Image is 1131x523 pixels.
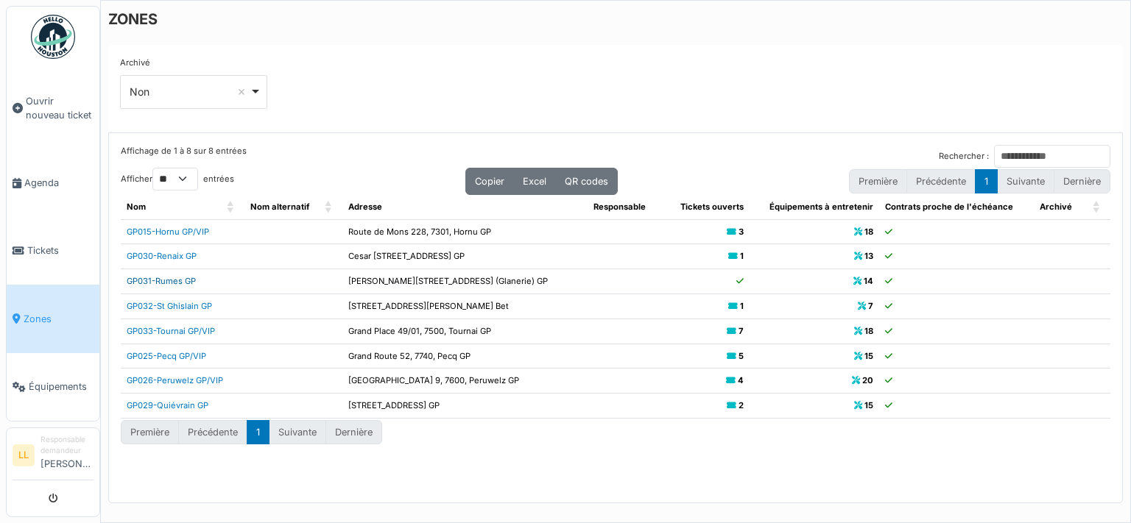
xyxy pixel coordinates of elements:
button: Copier [465,168,514,195]
a: Agenda [7,149,99,217]
label: Afficher entrées [121,168,234,191]
b: 18 [864,326,873,336]
b: 4 [738,375,744,385]
td: [STREET_ADDRESS][PERSON_NAME] Bet [342,293,588,319]
td: Route de Mons 228, 7301, Hornu GP [342,219,588,244]
div: Affichage de 1 à 8 sur 8 entrées [121,145,247,168]
a: GP032-St Ghislain GP [127,301,212,311]
label: Archivé [120,57,150,69]
div: Non [130,84,250,99]
b: 1 [740,251,744,261]
b: 5 [739,351,744,361]
span: Excel [523,176,546,187]
img: Badge_color-CXgf-gQk.svg [31,15,75,59]
a: LL Responsable demandeur[PERSON_NAME] [13,434,94,480]
span: Nom: Activate to sort [227,195,236,219]
span: Responsable [593,202,646,212]
b: 15 [864,400,873,410]
a: GP029-Quiévrain GP [127,400,208,410]
b: 3 [739,227,744,237]
b: 20 [862,375,873,385]
a: Zones [7,285,99,352]
span: Nom alternatif [250,202,309,212]
b: 13 [864,251,873,261]
span: Agenda [24,176,94,190]
td: [STREET_ADDRESS] GP [342,394,588,419]
b: 7 [739,326,744,336]
span: Tickets [27,243,94,257]
a: Tickets [7,217,99,285]
a: GP015-Hornu GP/VIP [127,227,209,237]
button: QR codes [555,168,618,195]
nav: pagination [849,169,1110,193]
td: [PERSON_NAME][STREET_ADDRESS] (Glanerie) GP [342,269,588,294]
span: Équipements [29,380,94,394]
a: GP030-Renaix GP [127,251,197,261]
b: 14 [864,276,873,286]
span: QR codes [565,176,608,187]
td: Grand Place 49/01, 7500, Tournai GP [342,319,588,344]
b: 2 [739,400,744,410]
label: Rechercher : [939,150,989,163]
span: Zones [24,312,94,326]
b: 7 [868,301,873,311]
b: 1 [740,301,744,311]
td: Grand Route 52, 7740, Pecq GP [342,344,588,369]
span: Copier [475,176,504,187]
b: 15 [864,351,873,361]
a: Équipements [7,353,99,421]
span: Tickets ouverts [680,202,744,212]
button: Excel [513,168,556,195]
span: Ouvrir nouveau ticket [26,94,94,122]
h6: ZONES [108,10,158,28]
a: GP033-Tournai GP/VIP [127,326,215,336]
span: Nom alternatif: Activate to sort [325,195,334,219]
b: 18 [864,227,873,237]
td: [GEOGRAPHIC_DATA] 9, 7600, Peruwelz GP [342,369,588,394]
span: Équipements à entretenir [769,202,873,212]
a: Ouvrir nouveau ticket [7,67,99,149]
td: Cesar [STREET_ADDRESS] GP [342,244,588,269]
div: Responsable demandeur [40,434,94,457]
li: LL [13,444,35,466]
button: 1 [247,420,269,444]
span: Contrats proche de l'échéance [885,202,1013,212]
button: Remove item: 'false' [234,85,249,99]
a: GP026-Peruwelz GP/VIP [127,375,223,385]
select: Afficherentrées [152,168,198,191]
span: Nom [127,202,146,212]
a: GP031-Rumes GP [127,276,196,286]
span: Archivé: Activate to sort [1093,195,1102,219]
nav: pagination [121,420,382,444]
a: GP025-Pecq GP/VIP [127,351,206,361]
button: 1 [975,169,998,193]
span: Archivé [1040,202,1072,212]
li: [PERSON_NAME] [40,434,94,477]
span: Adresse [348,202,382,212]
